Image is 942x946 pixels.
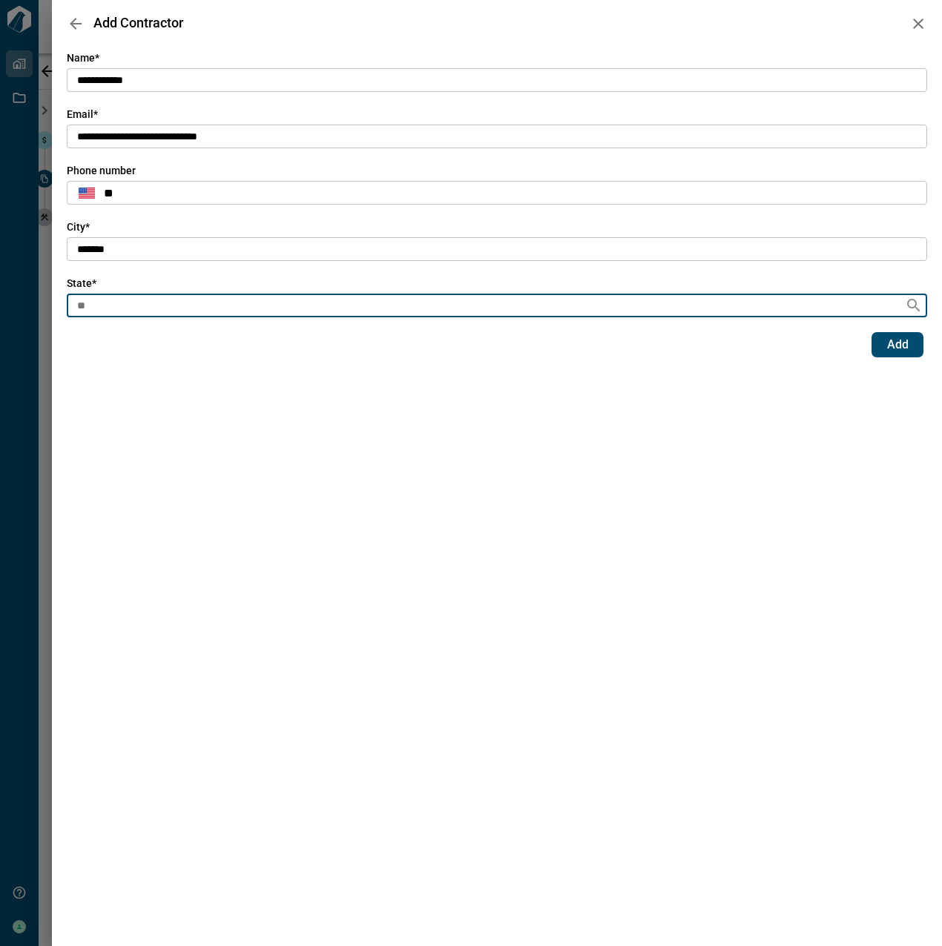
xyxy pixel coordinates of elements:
button: Add [872,332,923,357]
button: Select country [76,182,98,204]
span: Phone number [67,163,136,178]
span: Email * [67,107,98,122]
span: State * [67,276,96,291]
span: Add Contractor [90,15,183,30]
span: City * [67,219,90,234]
span: Name * [67,50,99,65]
span: Add [887,337,909,352]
